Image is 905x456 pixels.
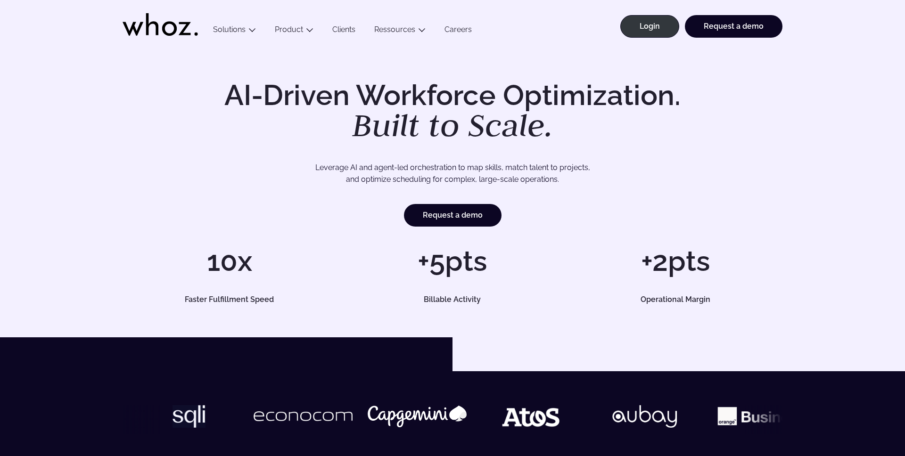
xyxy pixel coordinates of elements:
[569,247,782,275] h1: +2pts
[204,25,265,38] button: Solutions
[156,162,749,186] p: Leverage AI and agent-led orchestration to map skills, match talent to projects, and optimize sch...
[323,25,365,38] a: Clients
[374,25,415,34] a: Ressources
[435,25,481,38] a: Careers
[685,15,782,38] a: Request a demo
[265,25,323,38] button: Product
[365,25,435,38] button: Ressources
[275,25,303,34] a: Product
[620,15,679,38] a: Login
[211,81,694,141] h1: AI-Driven Workforce Optimization.
[133,296,326,303] h5: Faster Fulfillment Speed
[352,104,553,146] em: Built to Scale.
[356,296,549,303] h5: Billable Activity
[346,247,559,275] h1: +5pts
[579,296,772,303] h5: Operational Margin
[123,247,336,275] h1: 10x
[404,204,502,227] a: Request a demo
